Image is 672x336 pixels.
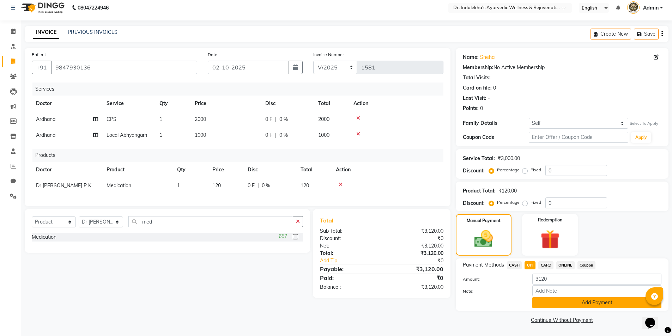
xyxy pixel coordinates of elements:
div: Membership: [463,64,494,71]
div: 0 [480,105,483,112]
th: Disc [261,96,314,111]
span: CARD [538,261,553,269]
div: Medication [32,233,56,241]
input: Search or Scan [128,216,293,227]
th: Price [208,162,243,178]
div: ₹3,120.00 [382,242,449,250]
div: Last Visit: [463,94,486,102]
span: 0 F [265,132,272,139]
label: Fixed [531,167,541,173]
a: INVOICE [33,26,59,39]
div: Total: [315,250,382,257]
th: Qty [155,96,190,111]
span: Dr [PERSON_NAME] P K [36,182,91,189]
span: ONLINE [556,261,575,269]
span: UPI [525,261,535,269]
span: | [275,132,277,139]
div: Service Total: [463,155,495,162]
span: 1000 [318,132,329,138]
label: Redemption [538,217,562,223]
span: 1000 [195,132,206,138]
label: Patient [32,51,46,58]
span: Coupon [577,261,595,269]
img: Admin [627,1,640,14]
button: Save [634,29,659,39]
div: - [488,94,490,102]
div: ₹3,000.00 [498,155,520,162]
div: Discount: [463,200,485,207]
input: Search by Name/Mobile/Email/Code [51,61,197,74]
span: 2000 [195,116,206,122]
th: Total [296,162,332,178]
span: 120 [212,182,221,189]
span: Total [320,217,336,224]
label: Fixed [531,199,541,206]
a: PREVIOUS INVOICES [68,29,117,35]
label: Manual Payment [467,218,501,224]
th: Doctor [32,162,102,178]
th: Disc [243,162,296,178]
input: Amount [532,274,661,285]
div: 0 [493,84,496,92]
span: 0 F [265,116,272,123]
div: Discount: [463,167,485,175]
th: Action [349,96,443,111]
div: Name: [463,54,479,61]
img: _gift.svg [534,227,566,251]
label: Date [208,51,217,58]
div: Services [32,83,449,96]
div: ₹0 [382,235,449,242]
span: CASH [507,261,522,269]
label: Invoice Number [313,51,344,58]
div: Net: [315,242,382,250]
button: Apply [631,132,651,143]
th: Total [314,96,349,111]
th: Product [102,162,173,178]
div: ₹0 [393,257,449,264]
div: Balance : [315,283,382,291]
span: 0 % [279,116,288,123]
div: Coupon Code [463,134,529,141]
div: ₹3,120.00 [382,283,449,291]
th: Price [190,96,261,111]
a: Add Tip [315,257,393,264]
div: Product Total: [463,187,496,195]
span: Medication [107,182,131,189]
span: | [275,116,277,123]
div: Discount: [315,235,382,242]
span: 1 [159,132,162,138]
img: _cash.svg [468,228,499,250]
span: 657 [279,233,287,240]
div: No Active Membership [463,64,661,71]
div: ₹3,120.00 [382,250,449,257]
button: Add Payment [532,297,661,308]
button: Create New [591,29,631,39]
span: 120 [301,182,309,189]
div: Sub Total: [315,227,382,235]
span: Payment Methods [463,261,504,269]
th: Service [102,96,155,111]
th: Qty [173,162,208,178]
span: 0 % [262,182,270,189]
div: ₹0 [382,274,449,282]
div: Family Details [463,120,529,127]
a: Continue Without Payment [457,317,667,324]
span: CPS [107,116,116,122]
span: 1 [159,116,162,122]
th: Doctor [32,96,102,111]
a: Sneha [480,54,495,61]
span: 2000 [318,116,329,122]
input: Add Note [532,285,661,296]
div: Payable: [315,265,382,273]
div: Total Visits: [463,74,491,81]
div: ₹120.00 [498,187,517,195]
span: Ardhana [36,116,55,122]
div: Paid: [315,274,382,282]
div: Points: [463,105,479,112]
span: 0 F [248,182,255,189]
input: Enter Offer / Coupon Code [529,132,628,143]
label: Amount: [458,276,527,282]
span: | [258,182,259,189]
span: 0 % [279,132,288,139]
span: 1 [177,182,180,189]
